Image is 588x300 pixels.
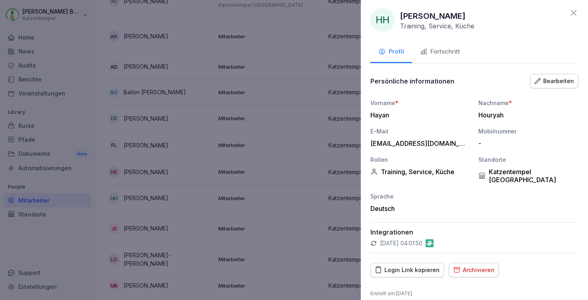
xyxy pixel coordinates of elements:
div: Mobilnummer [478,127,578,135]
div: Katzentempel [GEOGRAPHIC_DATA] [478,168,578,184]
p: Integrationen [370,228,578,236]
p: Training, Service, Küche [400,22,474,30]
div: Login Link kopieren [375,266,440,274]
div: Hayan [370,111,466,119]
div: [EMAIL_ADDRESS][DOMAIN_NAME] [370,139,466,147]
p: Persönliche informationen [370,77,454,85]
img: gastromatic.png [426,239,434,247]
div: HH [370,8,394,32]
p: Erstellt am : [DATE] [370,290,578,297]
div: Profil [378,47,404,56]
div: Sprache [370,192,470,201]
div: Nachname [478,99,578,107]
button: Archivieren [449,263,499,277]
p: [PERSON_NAME] [400,10,466,22]
p: [DATE] 04:01:50 [380,239,422,247]
div: Fortschritt [420,47,460,56]
button: Fortschritt [412,42,468,63]
div: Training, Service, Küche [370,168,470,176]
div: Bearbeiten [534,77,574,85]
div: - [478,139,574,147]
button: Login Link kopieren [370,263,444,277]
button: Bearbeiten [530,74,578,88]
div: Houryah [478,111,574,119]
button: Profil [370,42,412,63]
div: Standorte [478,155,578,164]
div: Rollen [370,155,470,164]
div: E-Mail [370,127,470,135]
div: Deutsch [370,205,470,213]
div: Archivieren [453,266,494,274]
div: Vorname [370,99,470,107]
